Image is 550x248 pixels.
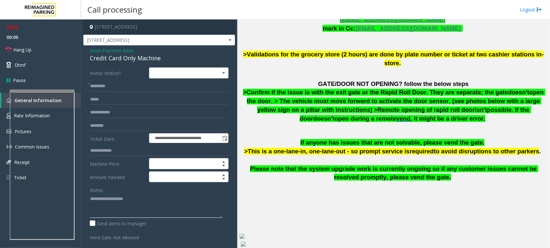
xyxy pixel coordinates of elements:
[88,158,147,169] label: Machine Price:
[244,148,410,155] span: >This is a one-lane-in, one-lane-out - so prompt service is
[410,115,485,122] span: , it might be a driver error.
[322,25,356,32] span: mark in Cc:
[410,148,434,155] span: required
[219,172,228,177] span: Increase value
[88,133,147,143] label: Ticket Date:
[90,47,101,54] span: Issue
[300,139,485,146] span: If anyone has issues that are not solvable, please vend the gate.
[539,148,541,155] span: .
[300,106,531,122] span: possible. If the door
[6,98,11,103] img: 'icon'
[219,177,228,182] span: Decrease value
[434,148,540,155] span: to avoid disruptions to other parkers
[520,6,542,13] a: Logout
[240,234,245,239] img: 1496f8feb00542519caaa85917719d8e.jpg
[356,25,461,32] span: [EMAIL_ADDRESS][DOMAIN_NAME]
[6,144,12,149] img: 'icon'
[241,242,246,247] img: 59f5708909084e89879527619884c5d1.jpg
[6,129,11,134] img: 'icon'
[88,67,147,78] label: Honor Notice?:
[243,51,544,66] span: >Validations for the grocery store (2 hours) are done by plate number or ticket at two cashier st...
[340,18,445,23] a: [EMAIL_ADDRESS][DOMAIN_NAME]
[13,77,26,84] span: Pause
[221,134,228,143] span: Toggle popup
[6,113,11,119] img: 'icon'
[247,89,545,113] span: open the door. > The vehicle must move forward to activate the door sensor. (see photos below wit...
[102,47,134,54] span: Payment Issue
[396,115,411,122] span: vend
[101,47,134,53] span: -
[537,6,542,13] img: logout
[84,2,145,18] h3: Call processing
[508,89,530,96] span: doesn't
[334,115,396,122] span: open during a remote
[13,46,31,53] span: Hang Up
[88,232,147,241] label: Vend Gate Not Allowed
[90,220,146,227] label: Send alerts to manager
[88,171,147,183] label: Amount Needed:
[356,26,461,31] a: [EMAIL_ADDRESS][DOMAIN_NAME]
[6,175,11,181] img: 'icon'
[219,159,228,164] span: Increase value
[219,164,228,169] span: Decrease value
[340,16,445,23] span: [EMAIL_ADDRESS][DOMAIN_NAME]
[250,165,539,181] span: Please note that the system upgrade work is currently ongoing so if any customer issues cannot be...
[1,93,81,108] a: General Information
[318,80,469,87] span: GATE/DOOR NOT OPENING? follow the below steps
[90,54,228,63] div: Credit Card Only Machine
[6,160,11,164] img: 'icon'
[84,35,205,45] span: [STREET_ADDRESS]
[475,106,487,113] span: isn't
[243,89,508,96] span: >Confirm if the issue is with the exit gate or the Rapid Roll Door. They are separate; the gate
[90,184,104,194] label: Notes:
[15,62,26,68] span: Dtmf
[313,115,335,122] span: doesn't
[83,19,235,35] h4: [STREET_ADDRESS]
